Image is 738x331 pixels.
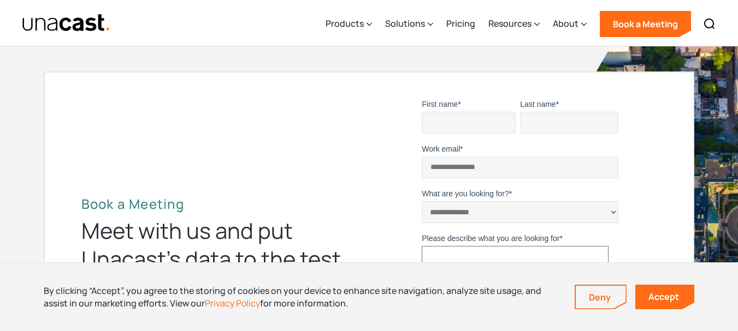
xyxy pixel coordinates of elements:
[553,17,578,30] div: About
[81,196,365,212] h2: Book a Meeting
[703,17,716,31] img: Search icon
[22,14,111,33] a: home
[488,17,532,30] div: Resources
[385,17,425,30] div: Solutions
[81,216,365,273] div: Meet with us and put Unacast’s data to the test.
[22,14,111,33] img: Unacast text logo
[600,11,691,37] a: Book a Meeting
[576,286,626,309] a: Deny
[553,2,587,46] div: About
[422,234,559,243] span: Please describe what you are looking for
[635,285,694,309] a: Accept
[422,189,509,198] span: What are you looking for?
[326,17,364,30] div: Products
[488,2,540,46] div: Resources
[326,2,372,46] div: Products
[422,100,458,109] span: First name
[44,285,558,309] div: By clicking “Accept”, you agree to the storing of cookies on your device to enhance site navigati...
[446,2,475,46] a: Pricing
[520,100,556,109] span: Last name
[422,145,460,153] span: Work email
[205,297,260,309] a: Privacy Policy
[385,2,433,46] div: Solutions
